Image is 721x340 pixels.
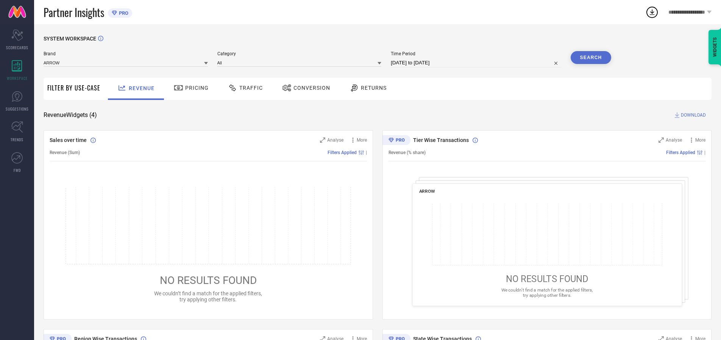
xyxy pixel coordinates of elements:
[14,167,21,173] span: FWD
[391,51,561,56] span: Time Period
[695,137,705,143] span: More
[50,150,80,155] span: Revenue (Sum)
[327,137,343,143] span: Analyse
[328,150,357,155] span: Filters Applied
[44,111,97,119] span: Revenue Widgets ( 4 )
[47,83,100,92] span: Filter By Use-Case
[50,137,87,143] span: Sales over time
[185,85,209,91] span: Pricing
[154,290,262,303] span: We couldn’t find a match for the applied filters, try applying other filters.
[645,5,659,19] div: Open download list
[357,137,367,143] span: More
[659,137,664,143] svg: Zoom
[44,5,104,20] span: Partner Insights
[239,85,263,91] span: Traffic
[419,189,435,194] span: ARROW
[506,274,588,284] span: NO RESULTS FOUND
[389,150,426,155] span: Revenue (% share)
[366,150,367,155] span: |
[44,51,208,56] span: Brand
[501,287,593,298] span: We couldn’t find a match for the applied filters, try applying other filters.
[704,150,705,155] span: |
[217,51,382,56] span: Category
[413,137,469,143] span: Tier Wise Transactions
[320,137,325,143] svg: Zoom
[7,75,28,81] span: WORKSPACE
[129,85,154,91] span: Revenue
[293,85,330,91] span: Conversion
[391,58,561,67] input: Select time period
[571,51,612,64] button: Search
[681,111,706,119] span: DOWNLOAD
[117,10,128,16] span: PRO
[382,135,410,147] div: Premium
[666,137,682,143] span: Analyse
[361,85,387,91] span: Returns
[666,150,695,155] span: Filters Applied
[11,137,23,142] span: TRENDS
[6,106,29,112] span: SUGGESTIONS
[6,45,28,50] span: SCORECARDS
[160,274,257,287] span: NO RESULTS FOUND
[44,36,96,42] span: SYSTEM WORKSPACE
